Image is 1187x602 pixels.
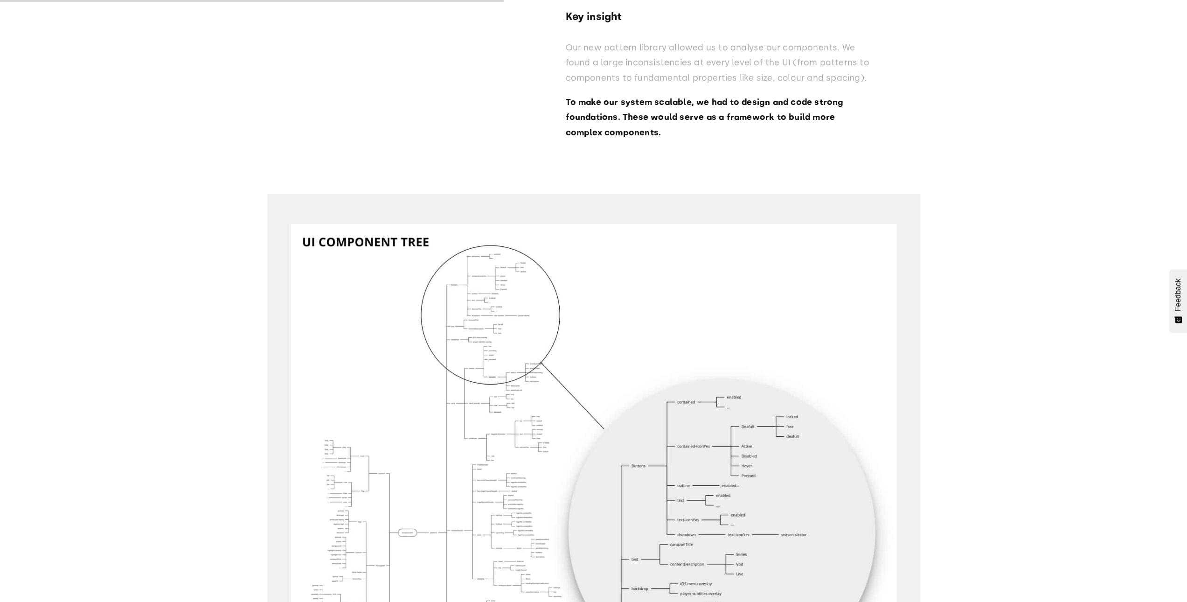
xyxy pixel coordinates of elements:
[566,97,844,138] strong: To make our system scalable, we had to design and code strong foundations. These would serve as a...
[1169,269,1187,333] button: Feedback - Show survey
[1174,279,1182,311] span: Feedback
[566,40,874,85] p: Our new pattern library allowed us to analyse our components. We found a large inconsistencies at...
[566,9,874,25] h4: Key insight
